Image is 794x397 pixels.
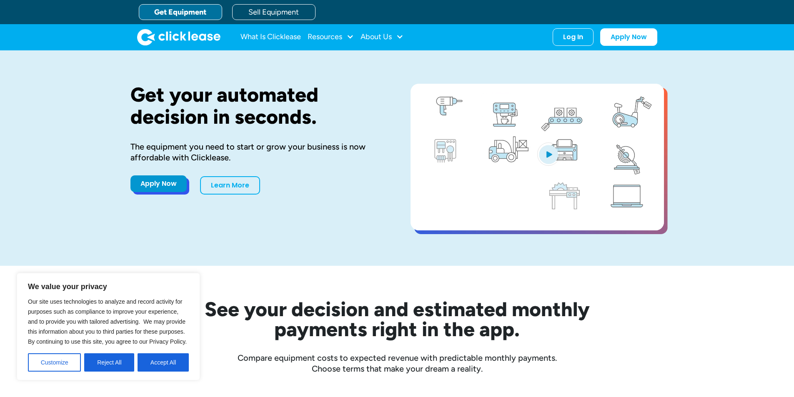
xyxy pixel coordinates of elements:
[28,298,187,345] span: Our site uses technologies to analyze and record activity for purposes such as compliance to impr...
[130,84,384,128] h1: Get your automated decision in seconds.
[232,4,316,20] a: Sell Equipment
[130,175,187,192] a: Apply Now
[164,299,631,339] h2: See your decision and estimated monthly payments right in the app.
[600,28,657,46] a: Apply Now
[138,353,189,372] button: Accept All
[139,4,222,20] a: Get Equipment
[308,29,354,45] div: Resources
[137,29,220,45] img: Clicklease logo
[361,29,403,45] div: About Us
[411,84,664,230] a: open lightbox
[537,142,560,166] img: Blue play button logo on a light blue circular background
[17,273,200,380] div: We value your privacy
[563,33,583,41] div: Log In
[84,353,134,372] button: Reject All
[130,352,664,374] div: Compare equipment costs to expected revenue with predictable monthly payments. Choose terms that ...
[130,141,384,163] div: The equipment you need to start or grow your business is now affordable with Clicklease.
[240,29,301,45] a: What Is Clicklease
[28,353,81,372] button: Customize
[137,29,220,45] a: home
[28,282,189,292] p: We value your privacy
[200,176,260,195] a: Learn More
